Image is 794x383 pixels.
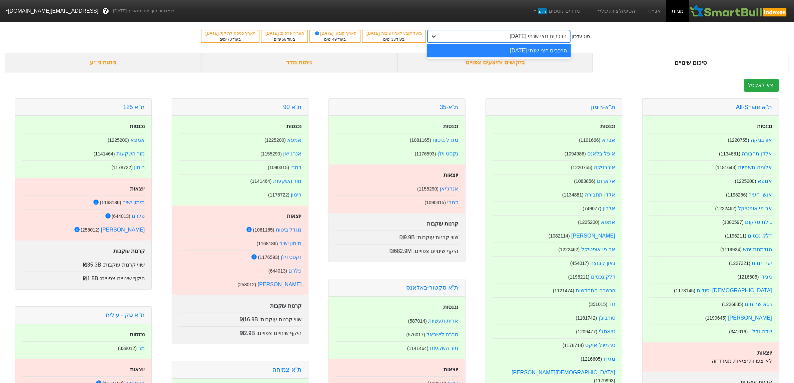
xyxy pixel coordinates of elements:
[240,317,258,322] span: ₪16.9B
[130,332,145,337] strong: נכנסות
[549,233,570,239] small: ( 1082114 )
[697,288,772,293] a: [DEMOGRAPHIC_DATA] יסודות
[604,356,615,362] a: מגידו
[599,329,615,334] a: טיאסג'י
[735,178,756,184] small: ( 1225200 )
[726,192,747,198] small: ( 1198266 )
[93,151,115,156] small: ( 1141464 )
[591,104,615,110] a: ת''א-רימון
[130,367,145,372] strong: יוצאות
[744,79,779,92] button: יצא לאקסל
[601,219,615,225] a: אמפא
[276,227,301,233] a: מגדל ביטוח
[428,318,458,324] a: ארית תעשיות
[366,31,381,36] span: [DATE]
[578,220,600,225] small: ( 1225200 )
[530,4,583,18] a: מדדים נוספיםחדש
[101,227,145,233] a: [PERSON_NAME]
[100,200,121,205] small: ( 1168186 )
[448,200,459,205] a: דמרי
[738,274,759,280] small: ( 1216605 )
[585,192,615,198] a: אלדן תחבורה
[265,36,304,42] div: בעוד ימים
[579,137,601,143] small: ( 1101666 )
[265,30,304,36] div: תאריך פרסום :
[430,345,458,351] a: מור השקעות
[593,4,638,18] a: הסימולציות שלי
[589,302,607,307] small: ( 351015 )
[286,123,301,129] strong: נכנסות
[406,284,458,291] a: ת''א סקטור-באלאנס
[757,123,772,129] strong: נכנסות
[745,301,772,307] a: רגא שרותים
[287,213,301,219] strong: יוצאות
[106,312,145,318] a: ת''א טק - עילית
[408,318,427,324] small: ( 587014 )
[576,329,597,334] small: ( 1209477 )
[138,345,145,351] a: מר
[743,247,772,252] a: הזדמנות יהש
[563,343,584,348] small: ( 1178714 )
[130,137,145,143] a: אמפא
[585,342,615,348] a: טרמינל איקס
[123,104,145,110] a: ת''א 125
[258,255,279,260] small: ( 1176593 )
[728,137,749,143] small: ( 1220755 )
[270,303,301,309] strong: קרנות עוקבות
[570,261,589,266] small: ( 454017 )
[427,221,458,227] strong: קרנות עוקבות
[116,151,145,156] a: מור השקעות
[407,332,425,337] small: ( 576017 )
[257,241,278,246] small: ( 1168186 )
[397,53,593,72] div: ביקושים והיצעים צפויים
[427,44,571,57] div: הרכבים חצי שנתי [DATE]
[722,302,743,307] small: ( 1226885 )
[179,313,301,324] div: שווי קרנות עוקבות :
[512,370,615,375] a: [DEMOGRAPHIC_DATA][PERSON_NAME]
[83,262,101,268] span: ₪35.3B
[260,151,282,156] small: ( 1155290 )
[576,315,597,321] small: ( 1181742 )
[123,200,145,205] a: מימון ישיר
[313,30,356,36] div: תאריך קובע :
[574,178,596,184] small: ( 1083856 )
[417,186,439,191] small: ( 1155290 )
[313,36,356,42] div: בעוד ימים
[314,31,335,36] span: [DATE]
[581,356,602,362] small: ( 1216605 )
[562,192,584,198] small: ( 1134881 )
[597,178,615,184] a: אלארום
[113,248,145,254] strong: קרנות עוקבות
[572,33,590,40] div: סוג עדכון
[335,244,458,255] div: היקף שינויים צפויים :
[738,206,772,211] a: אר פי אופטיקל
[130,186,145,191] strong: יוצאות
[757,350,772,356] strong: יוצאות
[438,151,459,156] a: נקסט ויז'ן
[649,357,772,365] p: לא צפויות יציאות ממדד זה
[751,137,772,143] a: אורבניקה
[104,7,108,16] span: ?
[366,30,422,36] div: מועד קובע לאחוז ציבור :
[538,8,547,14] span: חדש
[725,233,746,239] small: ( 1196211 )
[715,165,737,170] small: ( 1181643 )
[265,31,280,36] span: [DATE]
[719,151,740,156] small: ( 1134881 )
[391,37,395,42] span: 33
[568,274,590,280] small: ( 1196211 )
[282,37,286,42] span: 56
[130,123,145,129] strong: נכנסות
[118,346,137,351] small: ( 338012 )
[745,219,772,225] a: גילת טלקום
[559,247,580,252] small: ( 1222462 )
[728,315,772,321] a: [PERSON_NAME]
[83,276,98,281] span: ₪1.5B
[22,272,145,283] div: היקף שינויים צפויים :
[752,260,772,266] a: יעז יזמות
[590,260,615,266] a: גאון קבוצה
[425,200,446,205] small: ( 1090315 )
[366,36,422,42] div: בעוד ימים
[134,164,145,170] a: רימון
[273,178,301,184] a: מור השקעות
